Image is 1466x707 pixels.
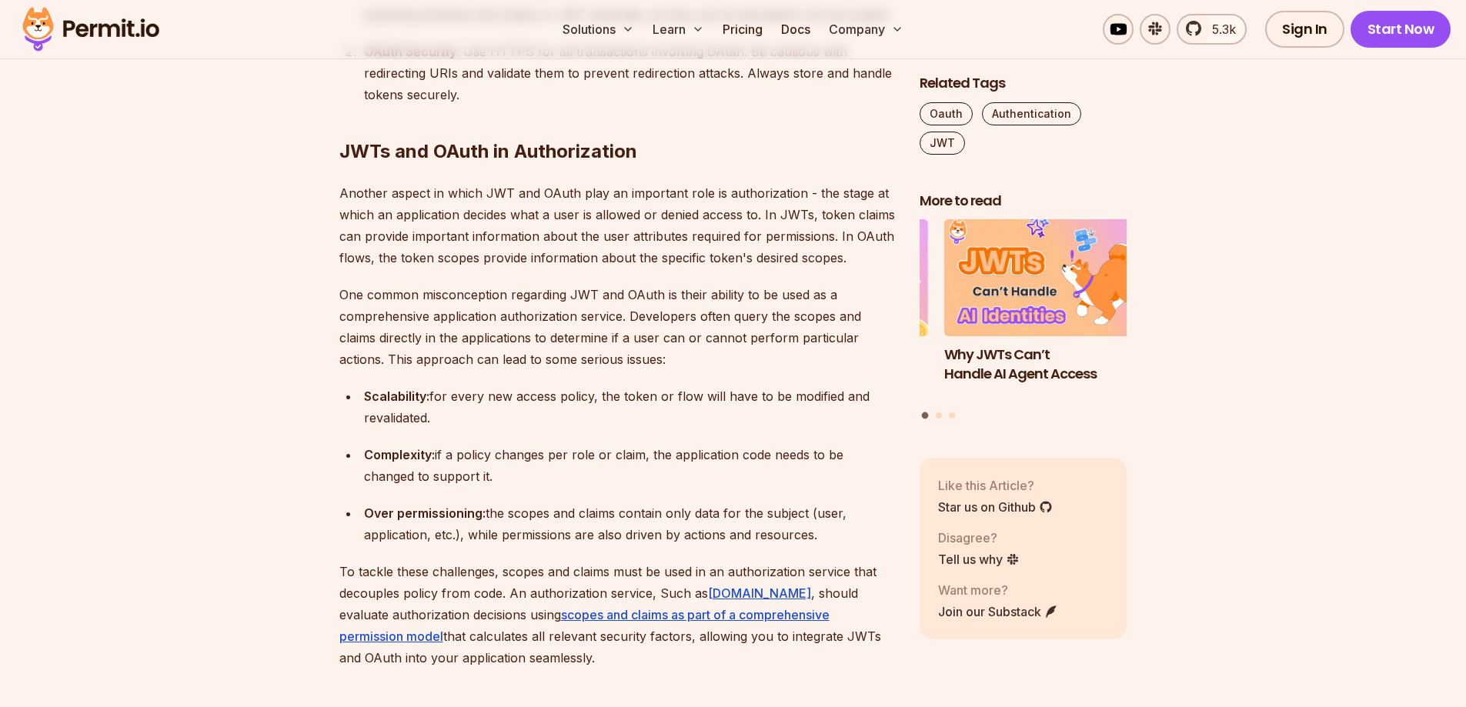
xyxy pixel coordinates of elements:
[936,412,942,419] button: Go to slide 2
[938,529,1020,547] p: Disagree?
[1177,14,1247,45] a: 5.3k
[708,585,811,601] a: [DOMAIN_NAME]
[920,192,1127,211] h2: More to read
[1351,11,1451,48] a: Start Now
[938,498,1053,516] a: Star us on Github
[364,502,895,545] div: the scopes and claims contain only data for the subject (user, application, etc.), while permissi...
[720,345,928,384] h3: A Guide to Bearer Tokens: JWT vs. Opaque Tokens
[364,505,486,521] strong: Over permissioning:
[920,132,965,155] a: JWT
[364,447,435,462] strong: Complexity:
[920,102,973,125] a: Oauth
[938,602,1058,621] a: Join our Substack
[944,220,1152,403] li: 1 of 3
[920,74,1127,93] h2: Related Tags
[364,41,895,105] div: : Use HTTPS for all transactions involving OAuth. Be cautious with redirecting URIs and validate ...
[938,581,1058,599] p: Want more?
[920,220,1127,422] div: Posts
[949,412,955,419] button: Go to slide 3
[938,476,1053,495] p: Like this Article?
[982,102,1081,125] a: Authentication
[339,284,895,370] p: One common misconception regarding JWT and OAuth is their ability to be used as a comprehensive a...
[1265,11,1344,48] a: Sign In
[339,182,895,268] p: Another aspect in which JWT and OAuth play an important role is authorization - the stage at whic...
[775,14,816,45] a: Docs
[823,14,910,45] button: Company
[720,220,928,403] li: 3 of 3
[339,607,830,644] a: scopes and claims as part of a comprehensive permission model
[716,14,769,45] a: Pricing
[364,385,895,429] div: for every new access policy, the token or flow will have to be modified and revalidated.
[339,78,895,164] h2: JWTs and OAuth in Authorization
[646,14,710,45] button: Learn
[15,3,166,55] img: Permit logo
[720,220,928,337] img: A Guide to Bearer Tokens: JWT vs. Opaque Tokens
[922,412,929,419] button: Go to slide 1
[556,14,640,45] button: Solutions
[944,220,1152,337] img: Why JWTs Can’t Handle AI Agent Access
[364,389,429,404] strong: Scalability:
[1203,20,1236,38] span: 5.3k
[938,550,1020,569] a: Tell us why
[339,561,895,669] p: To tackle these challenges, scopes and claims must be used in an authorization service that decou...
[364,444,895,487] div: if a policy changes per role or claim, the application code needs to be changed to support it.
[944,220,1152,403] a: Why JWTs Can’t Handle AI Agent AccessWhy JWTs Can’t Handle AI Agent Access
[944,345,1152,384] h3: Why JWTs Can’t Handle AI Agent Access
